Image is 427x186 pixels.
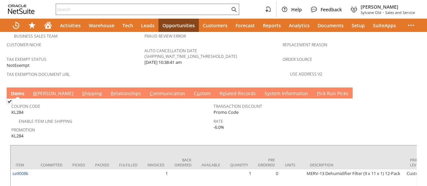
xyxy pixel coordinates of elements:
[267,90,270,96] span: y
[118,19,137,32] a: Tech
[12,21,20,29] svg: Recent Records
[148,90,187,97] a: Communication
[11,133,23,139] span: KL284
[158,19,199,32] a: Opportunities
[72,162,85,167] div: Picked
[230,162,248,167] div: Quantity
[403,19,419,32] div: More menus
[352,22,365,29] span: Setup
[373,22,396,29] span: SuiteApps
[361,4,415,10] span: [PERSON_NAME]
[283,57,312,62] a: Order Source
[85,19,118,32] a: Warehouse
[383,10,384,15] span: -
[141,22,154,29] span: Leads
[213,103,262,109] a: Transaction Discount
[9,90,26,97] a: Items
[232,19,259,32] a: Forecast
[28,21,36,29] svg: Shortcuts
[317,90,320,96] span: P
[258,157,275,167] div: Pre Ordered
[174,157,191,167] div: Back Ordered
[263,90,310,97] a: System Information
[24,19,40,32] div: Shortcuts
[44,21,52,29] svg: Home
[285,162,300,167] div: Units
[162,22,195,29] span: Opportunities
[144,33,186,39] a: Fraud Review Error
[111,90,114,96] span: R
[7,62,30,69] span: NotExempt
[310,162,400,167] div: Description
[89,22,114,29] span: Warehouse
[285,19,314,32] a: Analytics
[369,19,400,32] a: SuiteApps
[56,19,85,32] a: Activities
[122,22,133,29] span: Tech
[321,6,342,13] span: Feedback
[147,162,164,167] div: Invoiced
[263,22,281,29] span: Reports
[201,162,220,167] div: Available
[410,157,425,167] div: Price Level
[385,10,415,15] span: Sales and Service
[150,90,153,96] span: C
[290,71,322,77] a: Use Address V2
[315,90,350,97] a: Pick Run Picks
[31,90,75,97] a: B[PERSON_NAME]
[7,57,46,62] a: Tax Exempt Status
[408,89,416,97] a: Unrolled view on
[40,19,56,32] a: Home
[7,42,41,48] a: Customer Niche
[11,103,40,109] a: Coupon Code
[230,5,238,13] svg: Search
[33,90,36,96] span: B
[144,59,182,66] span: [DATE] 10:38:41 am
[8,19,24,32] a: Recent Records
[137,19,158,32] a: Leads
[203,22,228,29] span: Customers
[8,5,35,14] svg: logo
[223,90,225,96] span: e
[109,90,143,97] a: Relationships
[7,98,12,104] img: Checked
[197,90,200,96] span: u
[314,19,348,32] a: Documents
[213,118,223,124] a: Rate
[259,19,285,32] a: Reports
[80,90,104,97] a: Shipping
[361,10,381,15] span: Sylvane Old
[11,90,13,96] span: I
[12,170,28,176] a: sa9008k
[56,5,230,13] input: Search
[19,118,72,124] a: Enable Item Line Shipping
[236,22,255,29] span: Forecast
[7,72,70,77] a: Tax Exemption Document URL
[16,162,31,167] div: Item
[318,22,344,29] span: Documents
[11,109,23,115] span: KL284
[218,90,258,97] a: Related Records
[41,162,62,167] div: Committed
[348,19,369,32] a: Setup
[82,90,85,96] span: S
[144,48,237,59] a: Auto Cancellation Date (shipping_wait_time_long_threshold_date)
[11,127,35,133] a: Promotion
[283,42,327,48] a: Replacement reason
[192,90,212,97] a: Custom
[199,19,232,32] a: Customers
[60,22,81,29] span: Activities
[213,109,239,115] span: Promo Code
[14,33,58,39] a: Business Sales Team
[289,22,310,29] span: Analytics
[95,162,109,167] div: Packed
[291,6,302,13] span: Help
[213,124,224,130] span: -6.0%
[119,162,137,167] div: Fulfilled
